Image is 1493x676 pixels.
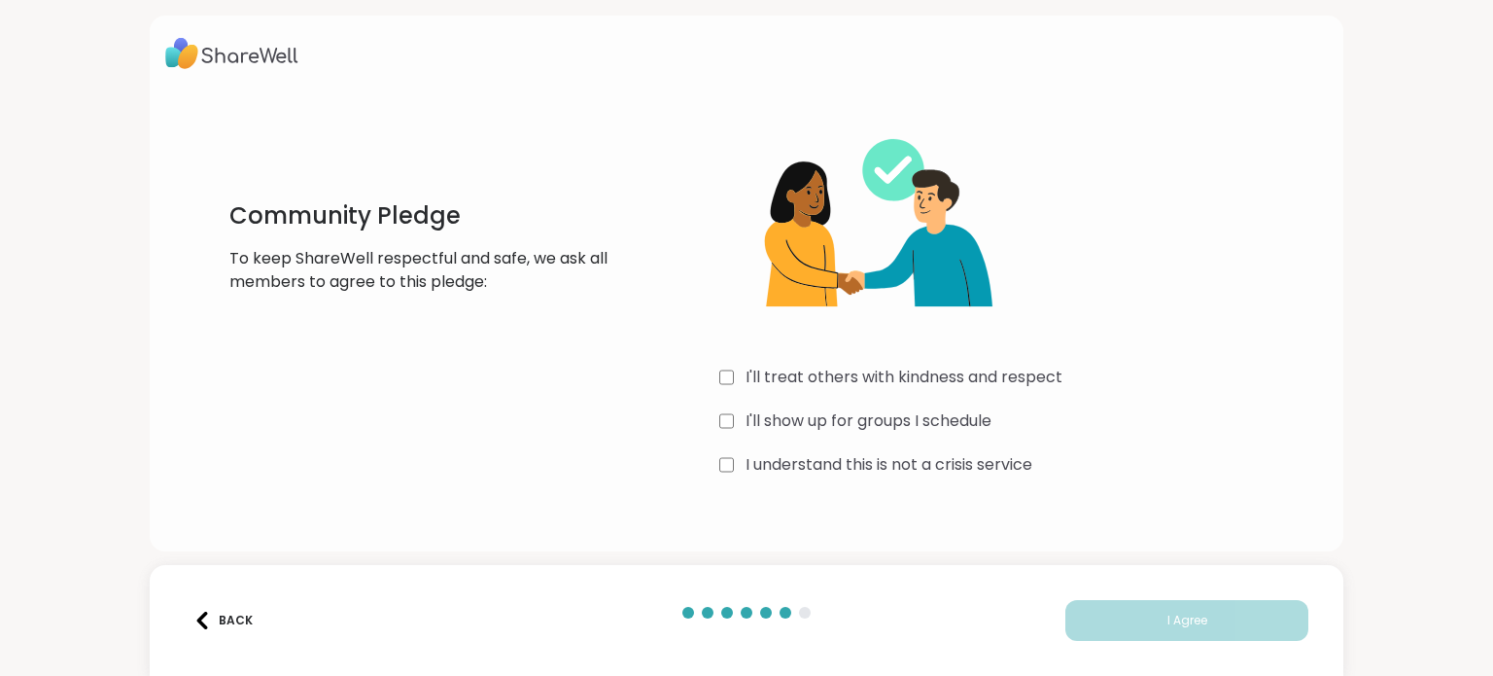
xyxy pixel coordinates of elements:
span: I Agree [1167,612,1207,629]
button: I Agree [1065,600,1308,641]
label: I'll treat others with kindness and respect [746,366,1062,389]
div: Back [193,612,253,629]
h1: Community Pledge [229,200,618,231]
img: ShareWell Logo [165,31,298,76]
button: Back [185,600,262,641]
label: I understand this is not a crisis service [746,453,1032,477]
p: To keep ShareWell respectful and safe, we ask all members to agree to this pledge: [229,247,618,294]
label: I'll show up for groups I schedule [746,409,991,433]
